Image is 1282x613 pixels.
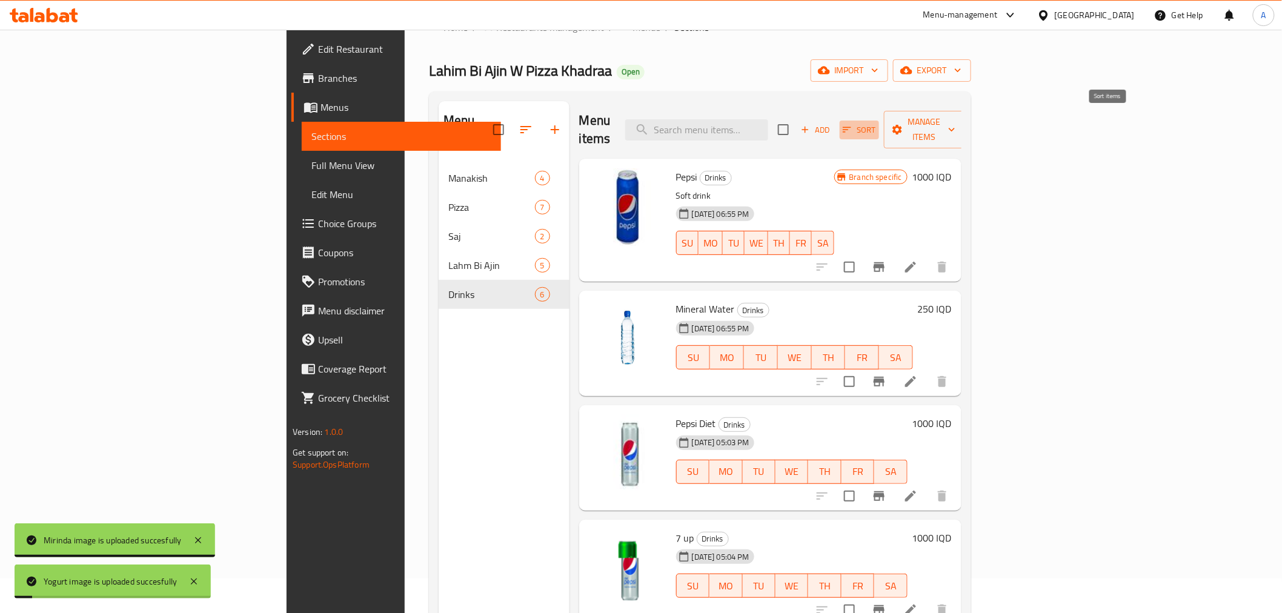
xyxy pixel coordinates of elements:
[291,267,500,296] a: Promotions
[903,489,918,503] a: Edit menu item
[676,168,697,186] span: Pepsi
[618,19,660,35] a: Menus
[293,445,348,460] span: Get support on:
[697,532,729,546] div: Drinks
[676,300,735,318] span: Mineral Water
[682,577,705,595] span: SU
[719,417,751,432] div: Drinks
[903,260,918,274] a: Edit menu item
[820,63,878,78] span: import
[840,121,879,139] button: Sort
[912,168,952,185] h6: 1000 IQD
[687,323,754,334] span: [DATE] 06:55 PM
[846,577,869,595] span: FR
[293,424,322,440] span: Version:
[837,369,862,394] span: Select to update
[796,121,835,139] button: Add
[837,254,862,280] span: Select to update
[687,208,754,220] span: [DATE] 06:55 PM
[486,117,511,142] span: Select all sections
[536,202,550,213] span: 7
[845,171,907,183] span: Branch specific
[448,258,535,273] div: Lahm Bi Ajin
[291,209,500,238] a: Choice Groups
[714,577,737,595] span: MO
[745,231,768,255] button: WE
[448,229,535,244] span: Saj
[291,93,500,122] a: Menus
[697,532,728,546] span: Drinks
[709,574,742,598] button: MO
[850,349,874,366] span: FR
[723,231,745,255] button: TU
[884,349,908,366] span: SA
[676,414,716,432] span: Pepsi Diet
[687,437,754,448] span: [DATE] 05:03 PM
[918,300,952,317] h6: 250 IQD
[311,129,491,144] span: Sections
[676,460,709,484] button: SU
[676,345,711,369] button: SU
[817,349,841,366] span: TH
[325,424,344,440] span: 1.0.0
[812,345,846,369] button: TH
[796,121,835,139] span: Add item
[728,234,740,252] span: TU
[837,483,862,509] span: Select to update
[682,234,694,252] span: SU
[536,231,550,242] span: 2
[665,20,669,35] li: /
[535,287,550,302] div: items
[699,231,723,255] button: MO
[703,234,718,252] span: MO
[291,64,500,93] a: Branches
[738,303,769,317] span: Drinks
[589,529,666,607] img: 7 up
[439,159,570,314] nav: Menu sections
[302,151,500,180] a: Full Menu View
[879,463,902,480] span: SA
[291,383,500,413] a: Grocery Checklist
[879,345,913,369] button: SA
[865,482,894,511] button: Branch-specific-item
[448,171,535,185] span: Manakish
[811,59,888,82] button: import
[743,460,776,484] button: TU
[448,287,535,302] span: Drinks
[318,71,491,85] span: Branches
[776,460,808,484] button: WE
[744,345,778,369] button: TU
[318,245,491,260] span: Coupons
[912,415,952,432] h6: 1000 IQD
[439,193,570,222] div: Pizza7
[429,19,971,35] nav: breadcrumb
[842,460,874,484] button: FR
[511,115,540,144] span: Sort sections
[674,20,709,35] span: Sections
[439,280,570,309] div: Drinks6
[536,289,550,300] span: 6
[709,460,742,484] button: MO
[429,57,612,84] span: Lahim Bi Ajin W Pizza Khadraa
[776,574,808,598] button: WE
[448,200,535,214] span: Pizza
[748,463,771,480] span: TU
[700,171,732,185] div: Drinks
[318,333,491,347] span: Upsell
[676,188,834,204] p: Soft drink
[291,296,500,325] a: Menu disclaimer
[778,345,812,369] button: WE
[682,463,705,480] span: SU
[846,463,869,480] span: FR
[589,415,666,492] img: Pepsi Diet
[749,349,773,366] span: TU
[44,534,181,547] div: Mirinda image is uploaded succesfully
[439,222,570,251] div: Saj2
[795,234,807,252] span: FR
[302,122,500,151] a: Sections
[874,574,907,598] button: SA
[633,20,660,35] span: Menus
[291,354,500,383] a: Coverage Report
[1055,8,1135,22] div: [GEOGRAPHIC_DATA]
[439,251,570,280] div: Lahm Bi Ajin5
